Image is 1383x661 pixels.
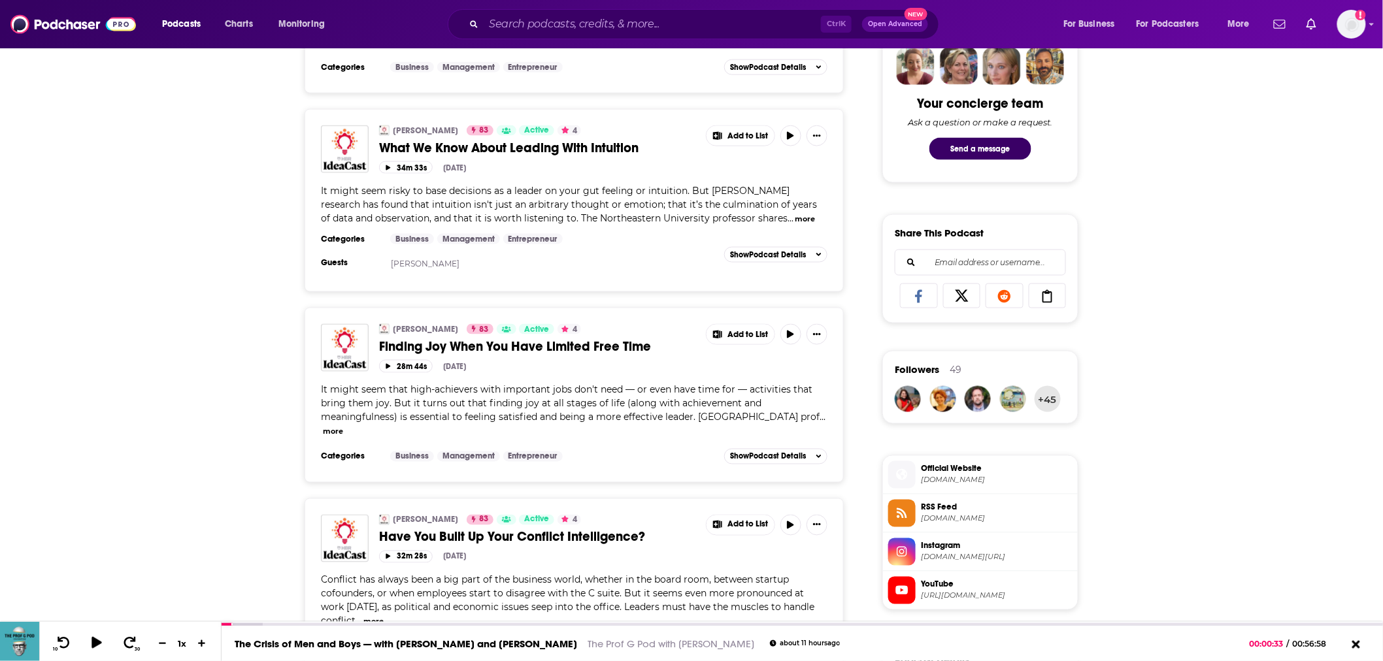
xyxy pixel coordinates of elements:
div: 1 x [171,638,193,649]
span: Charts [225,15,253,33]
div: 49 [950,364,961,376]
button: open menu [153,14,218,35]
button: Show More Button [807,515,827,536]
a: Share on X/Twitter [943,283,981,308]
span: Active [524,513,549,526]
span: / [1287,639,1290,649]
a: Charts [216,14,261,35]
span: More [1227,15,1250,33]
a: Management [437,234,500,244]
a: Copy Link [1029,283,1067,308]
span: 00:56:58 [1290,639,1340,649]
img: PodcastPartnershipPDX [965,386,991,412]
button: open menu [1128,14,1218,35]
input: Email address or username... [906,250,1055,275]
img: Finding Joy When You Have Limited Free Time [321,324,369,372]
a: Show notifications dropdown [1301,13,1322,35]
a: The Crisis of Men and Boys — with [PERSON_NAME] and [PERSON_NAME] [235,637,577,650]
a: What We Know About Leading With Intuition [379,140,697,156]
span: instagram.com/harvard_business_review/ [921,553,1073,562]
div: Search followers [895,250,1066,276]
button: 4 [558,324,581,334]
button: Show More Button [707,515,775,535]
span: What We Know About Leading With Intuition [379,140,639,156]
a: [PERSON_NAME] [393,324,458,334]
a: Have You Built Up Your Conflict Intelligence? [321,515,369,562]
button: Open AdvancedNew [862,16,928,32]
button: 4 [558,125,581,136]
a: kim61248 [895,386,921,412]
a: Podchaser - Follow, Share and Rate Podcasts [10,12,136,37]
span: It might seem risky to base decisions as a leader on your gut feeling or intuition. But [PERSON_N... [321,185,817,224]
img: Sydney Profile [897,47,935,85]
h3: Categories [321,234,380,244]
a: 83 [467,324,493,334]
span: For Business [1063,15,1115,33]
span: YouTube [921,579,1073,590]
span: ... [788,212,793,224]
div: [DATE] [443,362,466,371]
a: Entrepreneur [503,234,563,244]
img: HBR IdeaCast [379,324,390,334]
div: [DATE] [443,552,466,561]
button: open menu [269,14,342,35]
a: [PERSON_NAME] [393,515,458,525]
span: 10 [53,647,58,652]
span: 30 [135,647,141,652]
a: RSS Feed[DOMAIN_NAME] [888,500,1073,527]
h3: Guests [321,257,380,268]
span: Followers [895,363,939,376]
span: Show Podcast Details [730,63,806,72]
div: Search podcasts, credits, & more... [460,9,952,39]
button: ShowPodcast Details [724,449,827,464]
a: YouTube[URL][DOMAIN_NAME] [888,577,1073,604]
a: Have You Built Up Your Conflict Intelligence? [379,529,697,545]
button: 10 [50,636,75,652]
a: Share on Reddit [986,283,1024,308]
span: Open Advanced [868,21,922,27]
a: HBR IdeaCast [379,125,390,136]
span: Active [524,124,549,137]
img: Smalltalks [930,386,956,412]
a: [PERSON_NAME] [393,125,458,136]
button: Show More Button [807,125,827,146]
a: 83 [467,515,493,525]
span: It might seem that high-achievers with important jobs don't need — or even have time for — activi... [321,384,820,423]
img: icandoitbudy [1000,386,1026,412]
button: 34m 33s [379,161,433,174]
a: Entrepreneur [503,62,563,73]
h3: Categories [321,451,380,462]
button: more [795,214,816,225]
span: Add to List [727,330,768,340]
button: Show More Button [807,324,827,345]
span: ... [356,615,361,627]
button: Show More Button [707,126,775,146]
img: User Profile [1337,10,1366,39]
div: Your concierge team [918,95,1044,112]
a: The Prof G Pod with [PERSON_NAME] [588,637,754,650]
button: 4 [558,515,581,525]
h3: Categories [321,62,380,73]
a: Entrepreneur [503,451,563,462]
a: What We Know About Leading With Intuition [321,125,369,173]
span: Show Podcast Details [730,250,806,259]
span: New [905,8,928,20]
button: ShowPodcast Details [724,247,827,263]
img: Jules Profile [983,47,1021,85]
a: 83 [467,125,493,136]
button: Send a message [929,138,1031,160]
span: Have You Built Up Your Conflict Intelligence? [379,529,645,545]
a: Share on Facebook [900,283,938,308]
img: Barbara Profile [940,47,978,85]
a: Official Website[DOMAIN_NAME] [888,461,1073,489]
span: Add to List [727,520,768,530]
span: Instagram [921,540,1073,552]
span: Show Podcast Details [730,452,806,461]
span: Podcasts [162,15,201,33]
span: 83 [479,323,488,336]
a: Business [390,451,434,462]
